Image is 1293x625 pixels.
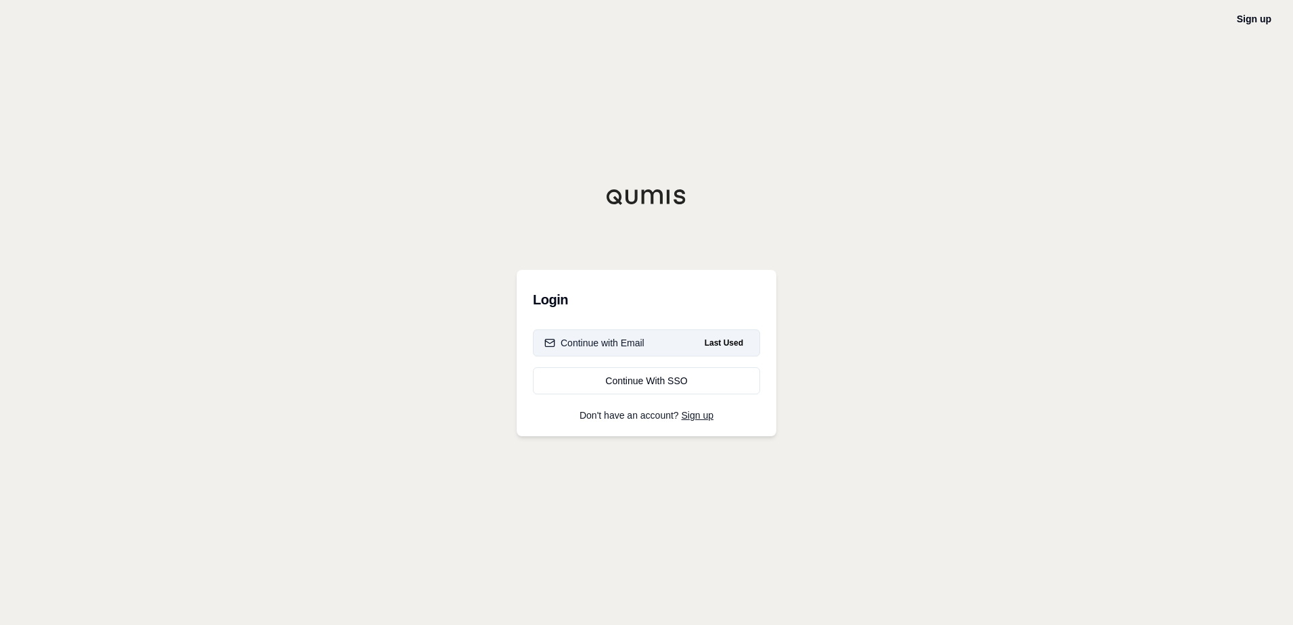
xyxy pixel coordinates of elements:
[533,329,760,356] button: Continue with EmailLast Used
[682,410,713,421] a: Sign up
[544,374,749,388] div: Continue With SSO
[533,411,760,420] p: Don't have an account?
[533,286,760,313] h3: Login
[606,189,687,205] img: Qumis
[1237,14,1271,24] a: Sign up
[699,335,749,351] span: Last Used
[533,367,760,394] a: Continue With SSO
[544,336,644,350] div: Continue with Email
